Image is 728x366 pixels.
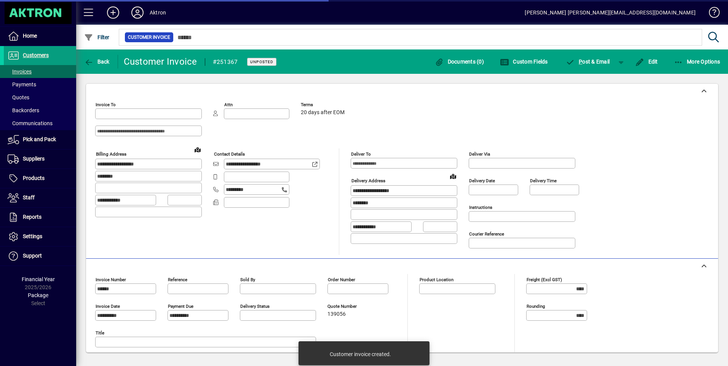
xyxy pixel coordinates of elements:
[8,68,32,75] span: Invoices
[433,55,486,68] button: Documents (0)
[4,65,76,78] a: Invoices
[224,102,233,107] mat-label: Attn
[240,304,270,309] mat-label: Delivery status
[566,59,610,65] span: ost & Email
[301,110,345,116] span: 20 days after EOM
[469,151,490,157] mat-label: Deliver via
[633,55,660,68] button: Edit
[23,233,42,239] span: Settings
[8,81,36,88] span: Payments
[469,178,495,183] mat-label: Delivery date
[562,55,614,68] button: Post & Email
[8,94,29,100] span: Quotes
[527,277,562,282] mat-label: Freight (excl GST)
[420,277,453,282] mat-label: Product location
[672,55,722,68] button: More Options
[128,33,170,41] span: Customer Invoice
[4,104,76,117] a: Backorders
[168,277,187,282] mat-label: Reference
[4,227,76,246] a: Settings
[530,178,557,183] mat-label: Delivery time
[4,150,76,169] a: Suppliers
[125,6,150,19] button: Profile
[76,55,118,68] app-page-header-button: Back
[96,277,126,282] mat-label: Invoice number
[101,6,125,19] button: Add
[527,304,545,309] mat-label: Rounding
[23,194,35,201] span: Staff
[4,78,76,91] a: Payments
[23,214,42,220] span: Reports
[124,56,197,68] div: Customer Invoice
[28,292,48,298] span: Package
[23,52,49,58] span: Customers
[703,2,718,26] a: Knowledge Base
[192,143,204,156] a: View on map
[4,117,76,130] a: Communications
[434,59,484,65] span: Documents (0)
[96,102,116,107] mat-label: Invoice To
[82,55,112,68] button: Back
[23,253,42,259] span: Support
[8,120,53,126] span: Communications
[500,59,548,65] span: Custom Fields
[635,59,658,65] span: Edit
[525,6,696,19] div: [PERSON_NAME] [PERSON_NAME][EMAIL_ADDRESS][DOMAIN_NAME]
[4,247,76,266] a: Support
[8,107,39,113] span: Backorders
[579,59,582,65] span: P
[22,276,55,282] span: Financial Year
[84,34,110,40] span: Filter
[4,91,76,104] a: Quotes
[447,170,459,182] a: View on map
[84,59,110,65] span: Back
[96,304,120,309] mat-label: Invoice date
[4,27,76,46] a: Home
[4,208,76,227] a: Reports
[301,102,346,107] span: Terms
[674,59,720,65] span: More Options
[23,136,56,142] span: Pick and Pack
[23,33,37,39] span: Home
[330,350,391,358] div: Customer invoice created.
[327,311,346,317] span: 139056
[82,30,112,44] button: Filter
[498,55,550,68] button: Custom Fields
[23,175,45,181] span: Products
[23,156,45,162] span: Suppliers
[150,6,166,19] div: Aktron
[469,231,504,237] mat-label: Courier Reference
[351,151,371,157] mat-label: Deliver To
[4,130,76,149] a: Pick and Pack
[327,304,373,309] span: Quote number
[250,59,273,64] span: Unposted
[4,169,76,188] a: Products
[168,304,193,309] mat-label: Payment due
[240,277,255,282] mat-label: Sold by
[96,330,104,336] mat-label: Title
[328,277,355,282] mat-label: Order number
[469,205,492,210] mat-label: Instructions
[213,56,238,68] div: #251367
[4,188,76,207] a: Staff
